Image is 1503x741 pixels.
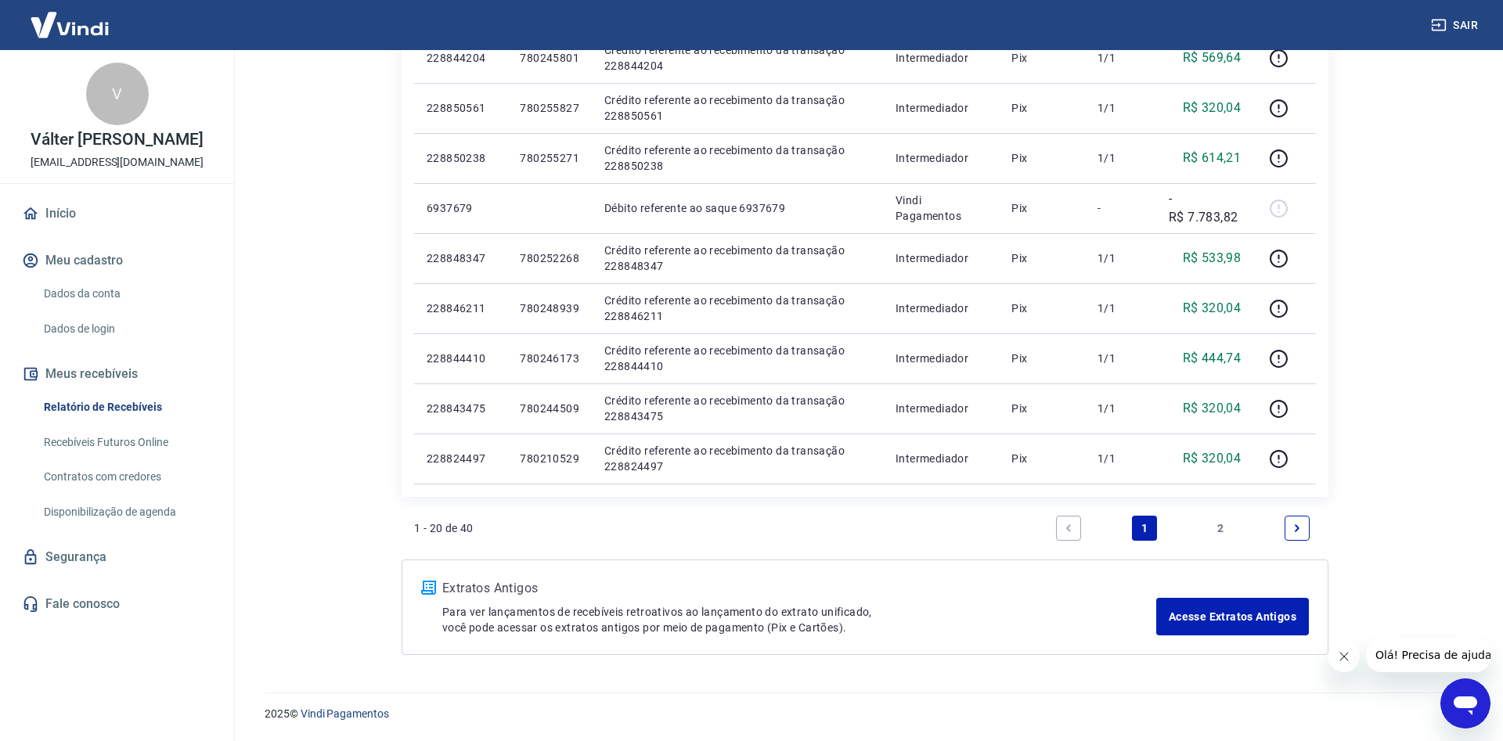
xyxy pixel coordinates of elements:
a: Previous page [1056,516,1081,541]
a: Page 1 is your current page [1132,516,1157,541]
p: R$ 444,74 [1183,349,1242,368]
p: Intermediador [896,351,986,366]
button: Meus recebíveis [19,357,215,391]
p: Intermediador [896,100,986,116]
p: 228850561 [427,100,495,116]
p: 1/1 [1098,300,1144,316]
p: Crédito referente ao recebimento da transação 228850238 [604,142,870,174]
span: Olá! Precisa de ajuda? [9,11,132,23]
p: R$ 320,04 [1183,399,1242,418]
p: Pix [1011,451,1072,466]
p: R$ 614,21 [1183,149,1242,167]
p: Intermediador [896,50,986,66]
p: R$ 533,98 [1183,249,1242,268]
a: Page 2 [1209,516,1234,541]
a: Recebíveis Futuros Online [38,426,215,459]
p: 1/1 [1098,351,1144,366]
p: Pix [1011,351,1072,366]
p: Para ver lançamentos de recebíveis retroativos ao lançamento do extrato unificado, você pode aces... [442,604,1156,635]
iframe: Mensagem da empresa [1366,638,1490,672]
p: 228850238 [427,150,495,166]
p: Pix [1011,50,1072,66]
p: Pix [1011,100,1072,116]
p: 228824497 [427,451,495,466]
p: 6937679 [427,200,495,216]
p: Intermediador [896,300,986,316]
p: 780245801 [520,50,579,66]
p: Crédito referente ao recebimento da transação 228843475 [604,393,870,424]
iframe: Botão para abrir a janela de mensagens [1440,678,1490,728]
p: Pix [1011,250,1072,266]
p: 780248939 [520,300,579,316]
p: Crédito referente ao recebimento da transação 228824497 [604,443,870,474]
a: Dados de login [38,313,215,345]
a: Next page [1285,516,1310,541]
a: Dados da conta [38,278,215,310]
p: Pix [1011,150,1072,166]
iframe: Fechar mensagem [1328,641,1360,672]
p: 1/1 [1098,250,1144,266]
p: 780255271 [520,150,579,166]
p: 780244509 [520,401,579,416]
p: Pix [1011,401,1072,416]
p: Intermediador [896,401,986,416]
p: Crédito referente ao recebimento da transação 228846211 [604,293,870,324]
p: Crédito referente ao recebimento da transação 228850561 [604,92,870,124]
p: Extratos Antigos [442,579,1156,598]
a: Contratos com credores [38,461,215,493]
img: Vindi [19,1,121,49]
p: 228848347 [427,250,495,266]
p: 228843475 [427,401,495,416]
p: 1/1 [1098,401,1144,416]
p: Intermediador [896,150,986,166]
p: 1/1 [1098,50,1144,66]
div: V [86,63,149,125]
p: R$ 569,64 [1183,49,1242,67]
p: 780210529 [520,451,579,466]
button: Sair [1428,11,1484,40]
p: 228844204 [427,50,495,66]
p: 1 - 20 de 40 [414,520,474,536]
p: Pix [1011,300,1072,316]
img: ícone [421,581,436,595]
p: Válter [PERSON_NAME] [31,131,203,148]
p: R$ 320,04 [1183,299,1242,318]
p: 780255827 [520,100,579,116]
p: Crédito referente ao recebimento da transação 228848347 [604,243,870,274]
p: 1/1 [1098,451,1144,466]
a: Segurança [19,540,215,574]
p: Pix [1011,200,1072,216]
p: [EMAIL_ADDRESS][DOMAIN_NAME] [31,154,204,171]
a: Início [19,196,215,231]
a: Fale conosco [19,587,215,621]
p: 228846211 [427,300,495,316]
p: Vindi Pagamentos [896,192,986,224]
p: 780252268 [520,250,579,266]
a: Vindi Pagamentos [301,707,389,720]
p: Crédito referente ao recebimento da transação 228844410 [604,343,870,374]
button: Meu cadastro [19,243,215,278]
p: Intermediador [896,250,986,266]
a: Acesse Extratos Antigos [1156,598,1309,635]
p: 228844410 [427,351,495,366]
p: Débito referente ao saque 6937679 [604,200,870,216]
p: Intermediador [896,451,986,466]
p: Crédito referente ao recebimento da transação 228844204 [604,42,870,74]
p: 780246173 [520,351,579,366]
a: Disponibilização de agenda [38,496,215,528]
p: R$ 320,04 [1183,99,1242,117]
p: 1/1 [1098,150,1144,166]
p: - [1098,200,1144,216]
p: -R$ 7.783,82 [1169,189,1241,227]
p: R$ 320,04 [1183,449,1242,468]
a: Relatório de Recebíveis [38,391,215,423]
p: 1/1 [1098,100,1144,116]
ul: Pagination [1050,509,1316,547]
p: 2025 © [265,706,1465,722]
